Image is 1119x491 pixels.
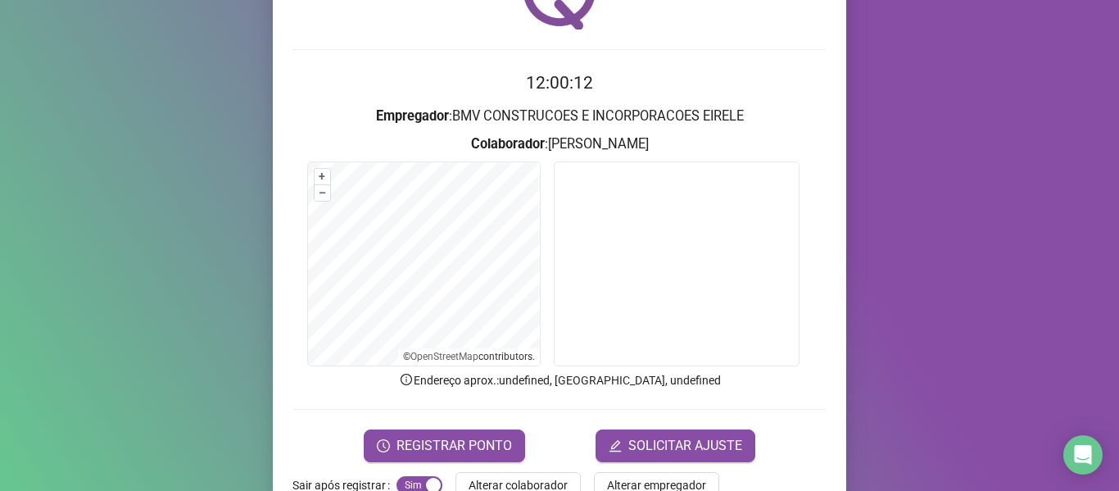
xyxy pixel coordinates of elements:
[628,436,742,456] span: SOLICITAR AJUSTE
[526,73,593,93] time: 12:00:12
[596,430,755,462] button: editSOLICITAR AJUSTE
[292,371,827,389] p: Endereço aprox. : undefined, [GEOGRAPHIC_DATA], undefined
[1063,435,1103,475] div: Open Intercom Messenger
[399,372,414,387] span: info-circle
[377,439,390,452] span: clock-circle
[410,351,478,362] a: OpenStreetMap
[609,439,622,452] span: edit
[471,136,545,152] strong: Colaborador
[396,436,512,456] span: REGISTRAR PONTO
[292,134,827,155] h3: : [PERSON_NAME]
[376,108,449,124] strong: Empregador
[315,169,330,184] button: +
[292,106,827,127] h3: : BMV CONSTRUCOES E INCORPORACOES EIRELE
[403,351,535,362] li: © contributors.
[364,430,525,462] button: REGISTRAR PONTO
[315,185,330,201] button: –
